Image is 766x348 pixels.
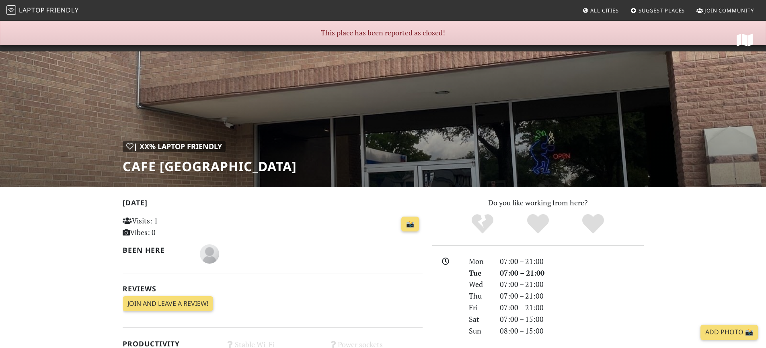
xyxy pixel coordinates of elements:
[590,7,619,14] span: All Cities
[6,4,79,18] a: LaptopFriendly LaptopFriendly
[627,3,688,18] a: Suggest Places
[19,6,45,14] span: Laptop
[123,340,216,348] h2: Productivity
[495,290,649,302] div: 07:00 – 21:00
[123,159,297,174] h1: Cafe [GEOGRAPHIC_DATA]
[464,325,495,337] div: Sun
[6,5,16,15] img: LaptopFriendly
[704,7,754,14] span: Join Community
[200,248,219,258] span: TzwSVsOw TzwSVsOw
[495,313,649,325] div: 07:00 – 15:00
[123,141,226,152] div: | XX% Laptop Friendly
[639,7,685,14] span: Suggest Places
[464,290,495,302] div: Thu
[401,217,419,232] a: 📸
[123,215,216,238] p: Visits: 1 Vibes: 0
[495,302,649,313] div: 07:00 – 21:00
[464,302,495,313] div: Fri
[565,213,621,235] div: Definitely!
[432,197,644,209] p: Do you like working from here?
[455,213,510,235] div: No
[495,325,649,337] div: 08:00 – 15:00
[510,213,566,235] div: Yes
[46,6,78,14] span: Friendly
[464,278,495,290] div: Wed
[123,246,191,254] h2: Been here
[123,285,423,293] h2: Reviews
[123,296,213,311] a: Join and leave a review!
[200,244,219,264] img: blank-535327c66bd565773addf3077783bbfce4b00ec00e9fd257753287c682c7fa38.png
[464,267,495,279] div: Tue
[495,267,649,279] div: 07:00 – 21:00
[495,278,649,290] div: 07:00 – 21:00
[464,313,495,325] div: Sat
[700,325,758,340] a: Add Photo 📸
[693,3,757,18] a: Join Community
[495,256,649,267] div: 07:00 – 21:00
[464,256,495,267] div: Mon
[123,199,423,210] h2: [DATE]
[579,3,622,18] a: All Cities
